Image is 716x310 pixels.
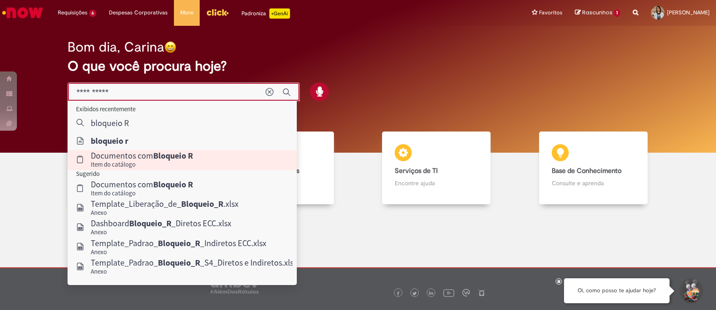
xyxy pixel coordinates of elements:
h2: O que você procura hoje? [68,59,648,74]
img: logo_footer_workplace.png [462,289,470,296]
span: Requisições [58,8,87,17]
a: Base de Conhecimento Consulte e aprenda [515,132,672,205]
img: logo_footer_linkedin.png [429,291,433,296]
span: 6 [89,10,96,17]
p: Consulte e aprenda [552,179,635,187]
span: Rascunhos [582,8,613,16]
a: Tirar dúvidas Tirar dúvidas com Lupi Assist e Gen Ai [44,132,201,205]
a: Serviços de TI Encontre ajuda [358,132,515,205]
div: Padroniza [241,8,290,19]
h2: Bom dia, Carina [68,40,164,55]
img: ServiceNow [1,4,44,21]
a: Rascunhos [575,9,620,17]
div: Oi, como posso te ajudar hoje? [564,278,670,303]
img: logo_footer_facebook.png [396,291,400,296]
span: [PERSON_NAME] [667,9,710,16]
img: logo_footer_youtube.png [443,287,454,298]
b: Serviços de TI [395,167,438,175]
p: +GenAi [269,8,290,19]
img: happy-face.png [164,41,176,53]
span: Favoritos [539,8,562,17]
img: logo_footer_ambev_rotulo_gray.png [210,277,259,294]
button: Iniciar Conversa de Suporte [678,278,703,304]
img: click_logo_yellow_360x200.png [206,6,229,19]
b: Catálogo de Ofertas [238,167,299,175]
span: 1 [614,9,620,17]
p: Encontre ajuda [395,179,478,187]
span: More [180,8,193,17]
img: logo_footer_naosei.png [478,289,485,296]
span: Despesas Corporativas [109,8,168,17]
img: logo_footer_twitter.png [412,291,417,296]
b: Base de Conhecimento [552,167,621,175]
